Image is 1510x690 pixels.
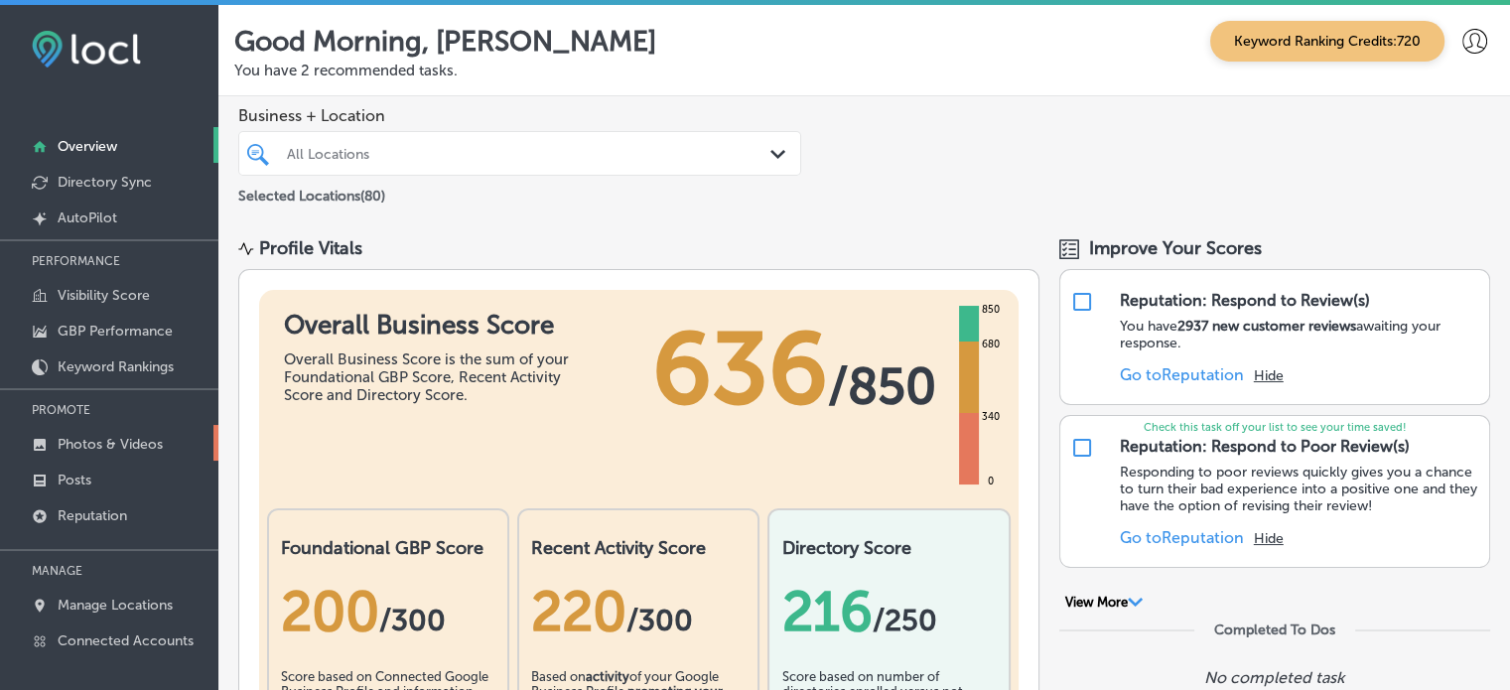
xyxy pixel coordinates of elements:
[978,409,1004,425] div: 340
[281,537,495,559] h2: Foundational GBP Score
[238,106,801,125] span: Business + Location
[626,603,693,638] span: /300
[284,310,582,341] h1: Overall Business Score
[259,237,362,259] div: Profile Vitals
[1120,464,1479,514] p: Responding to poor reviews quickly gives you a chance to turn their bad experience into a positiv...
[1089,237,1262,259] span: Improve Your Scores
[58,138,117,155] p: Overview
[1059,594,1150,612] button: View More
[284,350,582,404] div: Overall Business Score is the sum of your Foundational GBP Score, Recent Activity Score and Direc...
[1120,437,1410,456] div: Reputation: Respond to Poor Review(s)
[1060,421,1489,434] p: Check this task off your list to see your time saved!
[234,62,1494,79] p: You have 2 recommended tasks.
[238,180,385,205] p: Selected Locations ( 80 )
[58,436,163,453] p: Photos & Videos
[58,597,173,614] p: Manage Locations
[234,25,656,58] p: Good Morning, [PERSON_NAME]
[379,603,446,638] span: / 300
[531,579,746,644] div: 220
[781,537,996,559] h2: Directory Score
[58,358,174,375] p: Keyword Rankings
[1254,367,1284,384] button: Hide
[586,669,629,684] b: activity
[781,579,996,644] div: 216
[58,209,117,226] p: AutoPilot
[58,287,150,304] p: Visibility Score
[32,31,141,68] img: fda3e92497d09a02dc62c9cd864e3231.png
[978,302,1004,318] div: 850
[58,174,152,191] p: Directory Sync
[58,632,194,649] p: Connected Accounts
[58,472,91,488] p: Posts
[1120,528,1244,547] a: Go toReputation
[1120,291,1370,310] div: Reputation: Respond to Review(s)
[1177,318,1356,335] strong: 2937 new customer reviews
[1214,621,1335,638] div: Completed To Dos
[1120,365,1244,384] a: Go toReputation
[58,323,173,340] p: GBP Performance
[1254,530,1284,547] button: Hide
[287,145,772,162] div: All Locations
[58,507,127,524] p: Reputation
[531,537,746,559] h2: Recent Activity Score
[828,356,936,416] span: / 850
[652,310,828,429] span: 636
[1120,318,1479,351] p: You have awaiting your response.
[1204,668,1344,687] p: No completed task
[281,579,495,644] div: 200
[872,603,936,638] span: /250
[1210,21,1444,62] span: Keyword Ranking Credits: 720
[984,474,998,489] div: 0
[978,337,1004,352] div: 680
